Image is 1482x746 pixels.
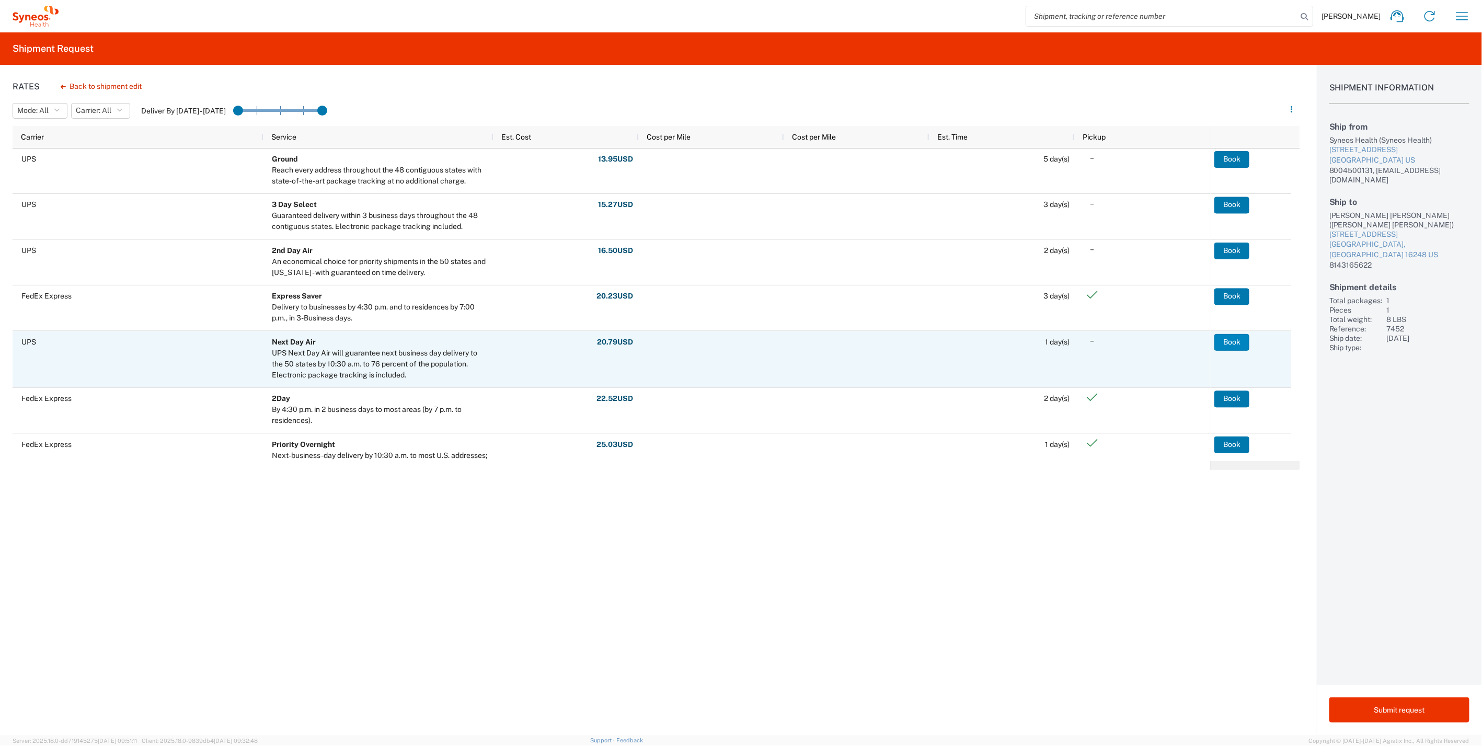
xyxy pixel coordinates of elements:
h2: Ship from [1329,122,1469,132]
b: Express Saver [272,292,323,300]
span: 1 day(s) [1046,338,1070,346]
button: Book [1214,436,1249,453]
div: [DATE] [1387,334,1469,343]
span: Cost per Mile [792,133,836,141]
button: Book [1214,334,1249,350]
div: An economical choice for priority shipments in the 50 states and Puerto Rico - with guaranteed on... [272,256,489,278]
button: 16.50USD [598,242,634,259]
div: Guaranteed delivery within 3 business days throughout the 48 contiguous states. Electronic packag... [272,210,489,232]
div: [STREET_ADDRESS] [1329,145,1469,155]
strong: 22.52 USD [597,394,634,404]
a: Support [590,737,616,743]
b: Ground [272,155,298,163]
div: Total weight: [1329,315,1383,324]
span: UPS [21,155,36,163]
div: UPS Next Day Air will guarantee next business day delivery to the 50 states by 10:30 a.m. to 76 p... [272,348,489,381]
span: FedEx Express [21,440,72,449]
span: [PERSON_NAME] [1322,12,1381,21]
div: Ship date: [1329,334,1383,343]
span: 2 day(s) [1044,394,1070,403]
button: 13.95USD [598,151,634,168]
span: Carrier [21,133,44,141]
a: Feedback [616,737,643,743]
span: Client: 2025.18.0-9839db4 [142,738,258,744]
div: 8004500131, [EMAIL_ADDRESS][DOMAIN_NAME] [1329,166,1469,185]
div: [PERSON_NAME] [PERSON_NAME] ([PERSON_NAME] [PERSON_NAME]) [1329,211,1469,229]
button: 20.79USD [597,334,634,350]
strong: 16.50 USD [599,246,634,256]
button: 20.23USD [596,288,634,305]
a: [STREET_ADDRESS][GEOGRAPHIC_DATA], [GEOGRAPHIC_DATA] 16248 US [1329,229,1469,260]
div: Delivery to businesses by 4:30 p.m. and to residences by 7:00 p.m., in 3-Business days. [272,302,489,324]
h1: Shipment Information [1329,83,1469,104]
span: Carrier: All [76,106,111,116]
div: 7452 [1387,324,1469,334]
span: Pickup [1083,133,1106,141]
span: 2 day(s) [1044,246,1070,255]
span: [DATE] 09:32:48 [214,738,258,744]
div: 1 [1387,296,1469,305]
span: Est. Cost [502,133,532,141]
button: Book [1214,242,1249,259]
div: Total packages: [1329,296,1383,305]
div: Ship type: [1329,343,1383,352]
button: Book [1214,197,1249,213]
b: 2Day [272,394,291,403]
div: Pieces [1329,305,1383,315]
button: 22.52USD [596,391,634,407]
div: [GEOGRAPHIC_DATA] US [1329,155,1469,166]
span: Copyright © [DATE]-[DATE] Agistix Inc., All Rights Reserved [1308,736,1469,745]
span: 3 day(s) [1044,200,1070,209]
span: 3 day(s) [1044,292,1070,300]
div: 8 LBS [1387,315,1469,324]
div: [STREET_ADDRESS] [1329,229,1469,240]
div: 1 [1387,305,1469,315]
input: Shipment, tracking or reference number [1026,6,1297,26]
div: 8143165622 [1329,260,1469,270]
div: Next-business-day delivery by 10:30 a.m. to most U.S. addresses; by noon, 4:30 p.m. or 5 p.m. in ... [272,450,489,483]
span: [DATE] 09:51:11 [98,738,137,744]
span: 5 day(s) [1044,155,1070,163]
button: Book [1214,391,1249,407]
h1: Rates [13,82,40,91]
span: Mode: All [17,106,49,116]
strong: 20.23 USD [597,291,634,301]
strong: 25.03 USD [597,440,634,450]
button: Submit request [1329,697,1469,722]
h2: Ship to [1329,197,1469,207]
strong: 15.27 USD [599,200,634,210]
span: Est. Time [938,133,968,141]
button: Mode: All [13,103,67,119]
button: 25.03USD [596,436,634,453]
div: Syneos Health (Syneos Health) [1329,135,1469,145]
span: UPS [21,338,36,346]
button: Carrier: All [71,103,130,119]
strong: 20.79 USD [598,337,634,347]
button: Book [1214,151,1249,168]
span: 1 day(s) [1046,440,1070,449]
span: Server: 2025.18.0-dd719145275 [13,738,137,744]
span: Service [272,133,297,141]
span: FedEx Express [21,394,72,403]
div: By 4:30 p.m. in 2 business days to most areas (by 7 p.m. to residences). [272,404,489,426]
button: Back to shipment edit [52,77,150,96]
b: 2nd Day Air [272,246,313,255]
b: 3 Day Select [272,200,317,209]
div: Reference: [1329,324,1383,334]
label: Deliver By [DATE] - [DATE] [141,106,226,116]
span: FedEx Express [21,292,72,300]
b: Next Day Air [272,338,316,346]
span: UPS [21,200,36,209]
a: [STREET_ADDRESS][GEOGRAPHIC_DATA] US [1329,145,1469,165]
div: [GEOGRAPHIC_DATA], [GEOGRAPHIC_DATA] 16248 US [1329,239,1469,260]
span: Cost per Mile [647,133,691,141]
span: UPS [21,246,36,255]
button: 15.27USD [598,197,634,213]
b: Priority Overnight [272,440,336,449]
button: Book [1214,288,1249,305]
h2: Shipment Request [13,42,94,55]
strong: 13.95 USD [599,154,634,164]
div: Reach every address throughout the 48 contiguous states with state-of-the-art package tracking at... [272,165,489,187]
h2: Shipment details [1329,282,1469,292]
